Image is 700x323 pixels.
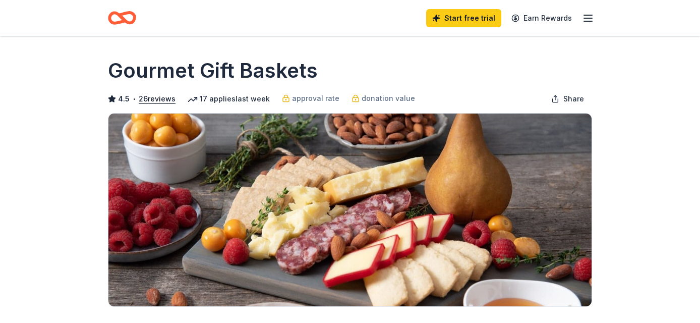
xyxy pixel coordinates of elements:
span: 4.5 [118,93,130,105]
a: Start free trial [426,9,501,27]
span: donation value [362,92,415,104]
div: 17 applies last week [188,93,270,105]
a: donation value [352,92,415,104]
span: approval rate [292,92,339,104]
a: Home [108,6,136,30]
span: • [133,95,136,103]
span: Share [563,93,584,105]
a: approval rate [282,92,339,104]
img: Image for Gourmet Gift Baskets [108,114,592,306]
a: Earn Rewards [505,9,578,27]
h1: Gourmet Gift Baskets [108,57,318,85]
button: 26reviews [139,93,176,105]
button: Share [543,89,592,109]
